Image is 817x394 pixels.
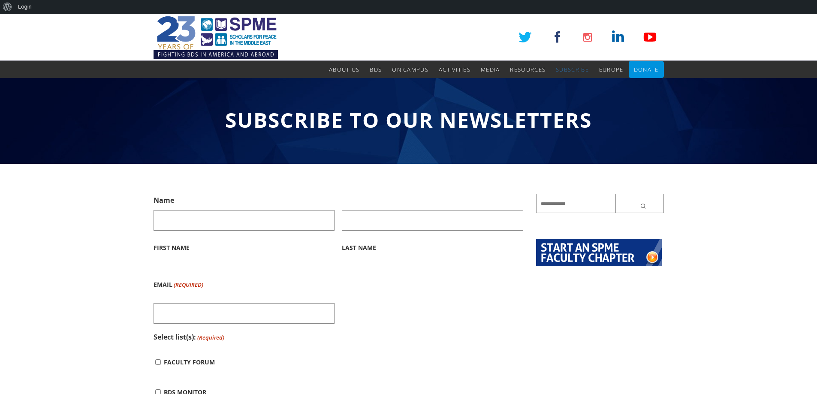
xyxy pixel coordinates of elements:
[481,66,500,73] span: Media
[329,66,359,73] span: About Us
[173,270,203,300] span: (Required)
[370,66,382,73] span: BDS
[342,231,523,263] label: Last Name
[439,66,470,73] span: Activities
[154,14,278,61] img: SPME
[599,61,624,78] a: Europe
[154,331,224,344] legend: Select list(s):
[225,106,592,134] span: Subscribe to Our Newsletters
[196,331,224,344] span: (Required)
[510,61,546,78] a: Resources
[154,194,174,207] legend: Name
[164,347,215,377] label: Faculty Forum
[634,66,659,73] span: Donate
[481,61,500,78] a: Media
[154,231,335,263] label: First Name
[329,61,359,78] a: About Us
[556,66,589,73] span: Subscribe
[439,61,470,78] a: Activities
[392,61,428,78] a: On Campus
[370,61,382,78] a: BDS
[556,61,589,78] a: Subscribe
[510,66,546,73] span: Resources
[392,66,428,73] span: On Campus
[536,239,662,266] img: start-chapter2.png
[599,66,624,73] span: Europe
[154,270,203,300] label: Email
[634,61,659,78] a: Donate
